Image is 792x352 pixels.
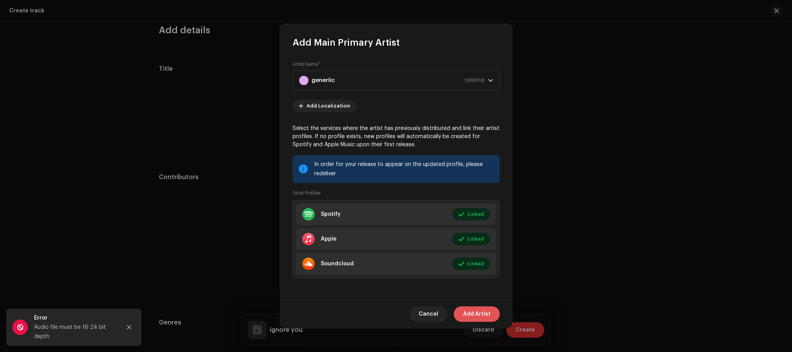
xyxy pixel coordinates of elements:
button: Linked [452,208,490,220]
button: Add Localization [293,100,356,112]
span: Add Main Primary Artist [293,36,400,49]
span: 1389808 [464,71,485,90]
small: Artist Profiles [293,189,320,197]
button: Cancel [409,306,448,322]
p: Select the services where the artist has previously distributed and link their artist profiles. I... [293,125,500,149]
div: In order for your release to appear on the updated profile, please redeliver [314,160,494,178]
button: Add Artist [454,306,500,322]
span: Add Localization [307,98,350,114]
span: Linked [467,231,484,247]
span: Cancel [419,306,438,322]
strong: generiic [312,71,335,90]
label: Artist Name [293,61,321,67]
span: Add Artist [463,306,491,322]
div: dropdown trigger [488,71,493,90]
span: Linked [467,256,484,272]
button: Linked [452,258,490,270]
div: Soundcloud [321,261,354,267]
span: Linked [467,207,484,222]
img: 1a521ae8-cd01-4476-8655-95cf8255cb6a [299,76,308,85]
div: Error [34,313,115,323]
div: Apple [321,236,337,242]
button: Close [121,320,137,335]
button: Linked [452,233,490,245]
div: Spotify [321,211,341,217]
span: generiic [299,71,488,90]
div: Audio file must be 16-24 bit depth [34,323,115,341]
